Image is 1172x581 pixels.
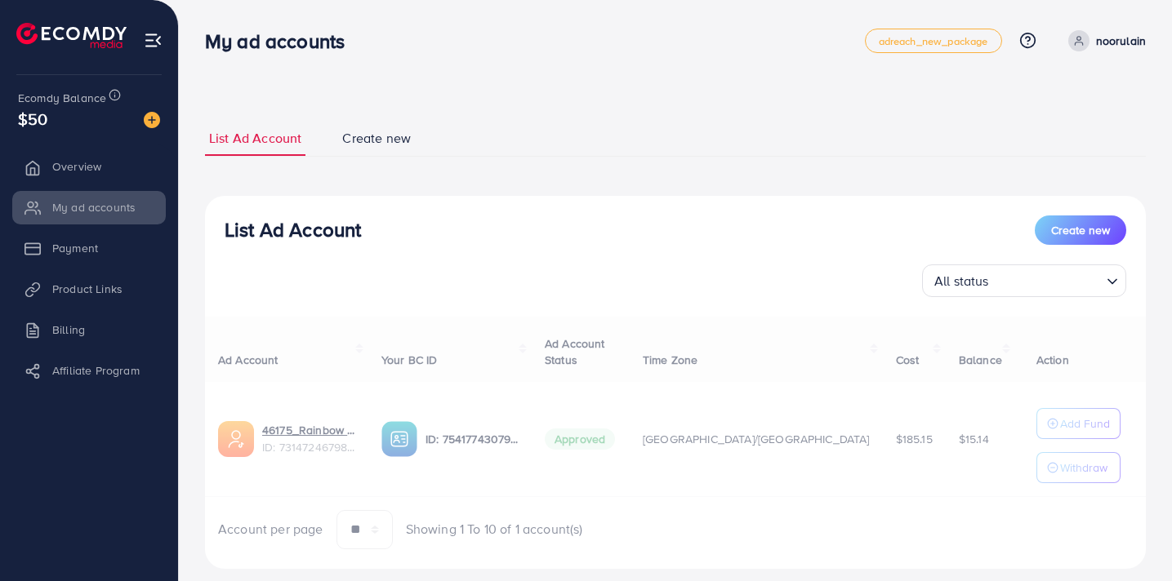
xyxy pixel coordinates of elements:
input: Search for option [994,266,1100,293]
span: List Ad Account [209,129,301,148]
span: Ecomdy Balance [18,90,106,106]
button: Create new [1035,215,1126,245]
span: Create new [1051,222,1110,238]
a: adreach_new_package [865,29,1002,53]
span: $50 [18,107,47,131]
div: Search for option [922,264,1126,297]
p: noorulain [1096,31,1146,51]
h3: List Ad Account [225,218,361,242]
span: adreach_new_package [879,36,988,47]
span: All status [931,269,992,293]
img: image [144,112,160,128]
img: menu [144,31,163,50]
h3: My ad accounts [205,29,358,53]
span: Create new [342,129,411,148]
img: logo [16,23,127,48]
a: noorulain [1062,30,1146,51]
